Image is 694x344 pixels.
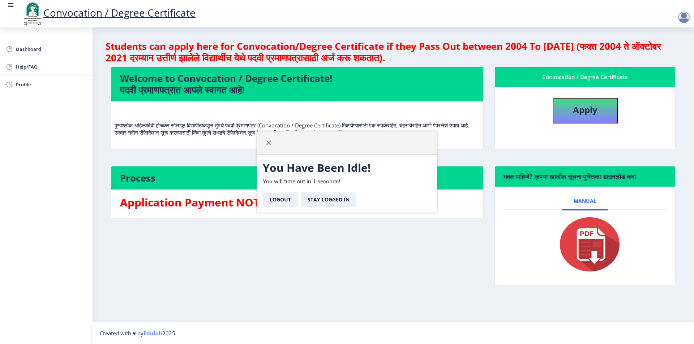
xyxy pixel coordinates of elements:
[301,192,356,207] button: Stay Logged In
[549,215,621,273] img: pdf.png
[553,98,618,123] button: Apply
[263,161,431,175] h3: You Have Been Idle!
[562,192,608,210] a: Manual
[263,192,298,207] button: Logout
[120,73,475,96] h4: Welcome to Convocation / Degree Certificate! पदवी प्रमाणपत्रात आपले स्वागत आहे!
[16,80,87,89] span: Profile
[504,73,667,81] div: Convocation / Degree Certificate
[573,104,597,116] b: Apply
[22,6,196,19] a: Convocation / Degree Certificate
[504,172,667,181] h6: मदत पाहिजे? कृपया खालील सूचना पुस्तिका डाउनलोड करा
[143,330,162,337] a: Edulab
[120,195,475,210] h3: Application Payment NOT DONE
[257,155,437,213] div: You will time out in 1 seconds!
[574,198,596,204] span: Manual
[16,62,87,71] span: Help/FAQ
[120,172,475,184] h4: Process
[16,45,87,53] span: Dashboard
[115,107,480,136] p: पुण्यश्लोक अहिल्यादेवी होळकर सोलापूर विद्यापीठाकडून तुमचे पदवी प्रमाणपत्र (Convocation / Degree C...
[106,40,681,64] h4: Students can apply here for Convocation/Degree Certificate if they Pass Out between 2004 To [DATE...
[100,330,175,337] span: Created with ♥ by 2025
[22,1,43,26] img: logo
